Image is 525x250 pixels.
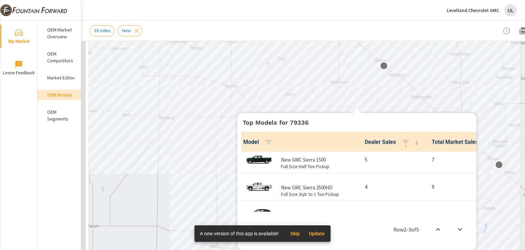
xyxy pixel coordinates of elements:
[281,191,339,197] p: Full Size 3qtr to 1 Ton Pickup
[245,203,273,224] img: glamour
[47,91,76,98] p: OEM Models
[432,155,495,164] p: 7
[38,25,81,42] div: OEM Market Overview
[38,90,81,100] div: OEM Models
[118,28,135,33] span: New
[38,49,81,66] div: OEM Competitors
[2,60,35,77] span: Leave Feedback
[2,29,35,46] span: My Market
[281,157,326,163] p: New GMC Sierra 1500
[38,107,81,124] div: OEM Segments
[284,228,306,239] button: Skip
[47,26,76,40] p: OEM Market Overview
[365,138,421,146] span: Dealer Sales
[47,74,76,81] p: Market Editor
[309,230,325,237] span: Update
[432,183,495,191] p: 9
[200,231,279,236] span: A new version of this app is available!
[245,149,273,170] img: glamour
[306,228,328,239] button: Update
[237,113,476,132] h5: Top Models for 79336
[452,221,468,238] button: scroll to bottom
[90,28,115,33] span: 35 miles
[287,230,303,237] span: Skip
[281,185,333,191] p: New GMC Sierra 2500HD
[245,176,273,197] img: glamour
[0,21,37,84] div: nav menu
[432,138,495,146] span: Total Market Sales
[118,25,143,36] div: New
[47,50,76,64] p: OEM Competitors
[393,225,419,234] p: Row 2 - 3 of 5
[447,7,499,13] p: Levelland Chevrolet GMC
[38,73,81,83] div: Market Editor
[430,221,446,238] button: scroll to top
[504,4,517,16] div: UL
[365,155,421,164] p: 5
[243,138,275,146] span: Model
[365,183,421,191] p: 4
[47,109,76,122] p: OEM Segments
[281,163,329,170] p: Full Size Half Ton Pickup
